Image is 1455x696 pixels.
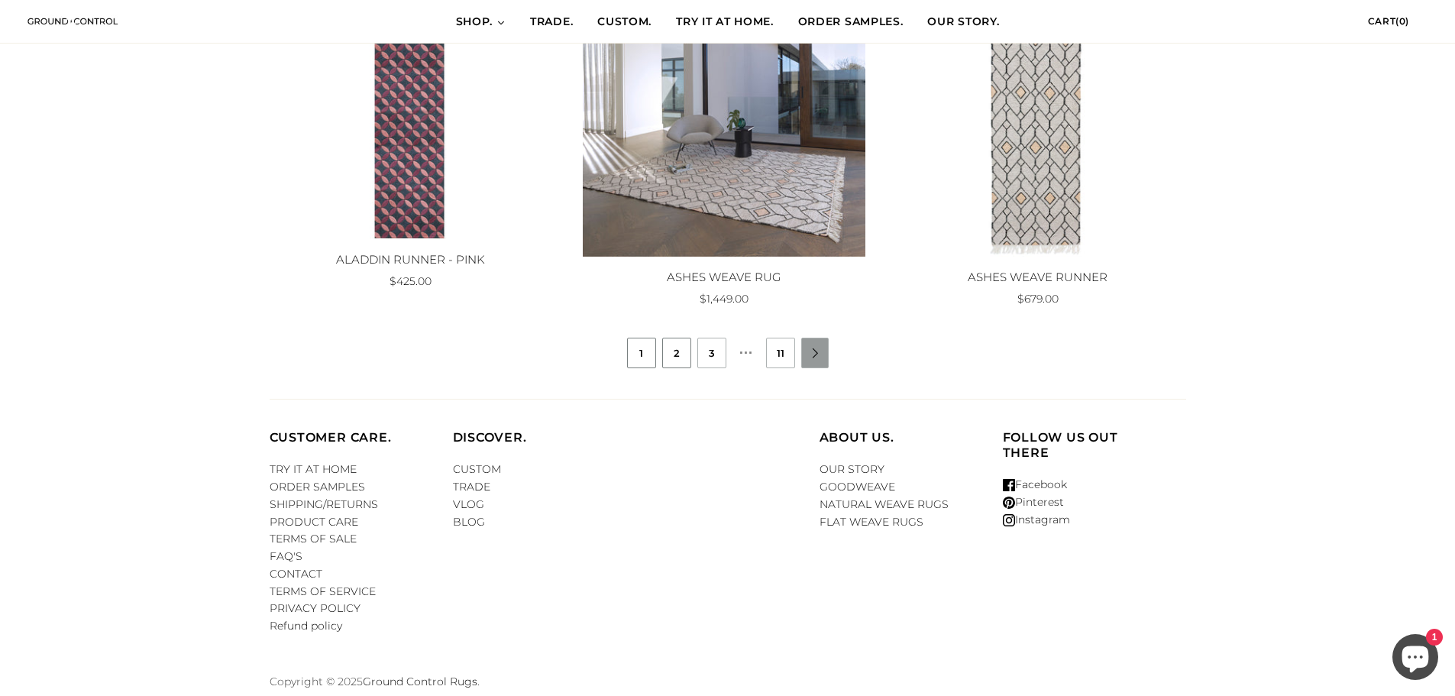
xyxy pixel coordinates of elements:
[1003,513,1070,526] a: Instagram
[1003,430,1163,461] h4: Follow us out there
[453,430,613,445] h4: DISCOVER.
[270,462,357,476] a: TRY IT AT HOME
[798,15,904,30] span: ORDER SAMPLES.
[363,675,477,688] a: Ground Control Rugs
[270,584,376,598] a: TERMS OF SERVICE
[820,462,884,476] a: OUR STORY
[1003,477,1067,491] a: Facebook
[628,338,655,367] a: 1
[453,497,484,511] a: VLOG
[676,15,774,30] span: TRY IT AT HOME.
[597,15,652,30] span: CUSTOM.
[820,430,980,445] h4: ABOUT US.
[1003,495,1064,509] a: Pinterest
[968,270,1107,284] a: ASHES WEAVE RUNNER
[820,515,923,529] a: FLAT WEAVE RUGS
[786,1,916,44] a: ORDER SAMPLES.
[1368,15,1395,27] span: Cart
[667,270,781,284] a: ASHES WEAVE RUG
[1388,634,1443,684] inbox-online-store-chat: Shopify online store chat
[530,15,573,30] span: TRADE.
[664,1,786,44] a: TRY IT AT HOME.
[453,480,490,494] a: TRADE
[915,1,1011,44] a: OUR STORY.
[698,338,726,367] a: 3
[1368,15,1432,27] a: Cart(0)
[270,515,358,529] a: PRODUCT CARE
[336,252,485,267] a: ALADDIN RUNNER - PINK
[700,292,749,306] span: $1,449.00
[270,619,342,633] a: Refund policy
[390,274,432,288] span: $425.00
[585,1,664,44] a: CUSTOM.
[270,497,378,511] a: SHIPPING/RETURNS
[270,601,361,615] a: PRIVACY POLICY
[802,348,829,358] a: 
[270,549,302,563] a: FAQ'S
[1017,292,1059,306] span: $679.00
[518,1,585,44] a: TRADE.
[270,480,365,494] a: ORDER SAMPLES
[732,338,760,361] li: …
[444,1,519,44] a: SHOP.
[270,430,430,445] h4: CUSTOMER CARE.
[453,515,485,529] a: BLOG
[270,532,357,545] a: TERMS OF SALE
[1399,15,1406,27] span: 0
[270,673,728,691] p: Copyright © 2025 .
[663,338,690,367] a: 2
[767,338,794,367] a: 11
[270,567,322,581] a: CONTACT
[927,15,999,30] span: OUR STORY.
[453,462,501,476] a: CUSTOM
[820,497,949,511] a: NATURAL WEAVE RUGS
[456,15,493,30] span: SHOP.
[820,480,895,494] a: GOODWEAVE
